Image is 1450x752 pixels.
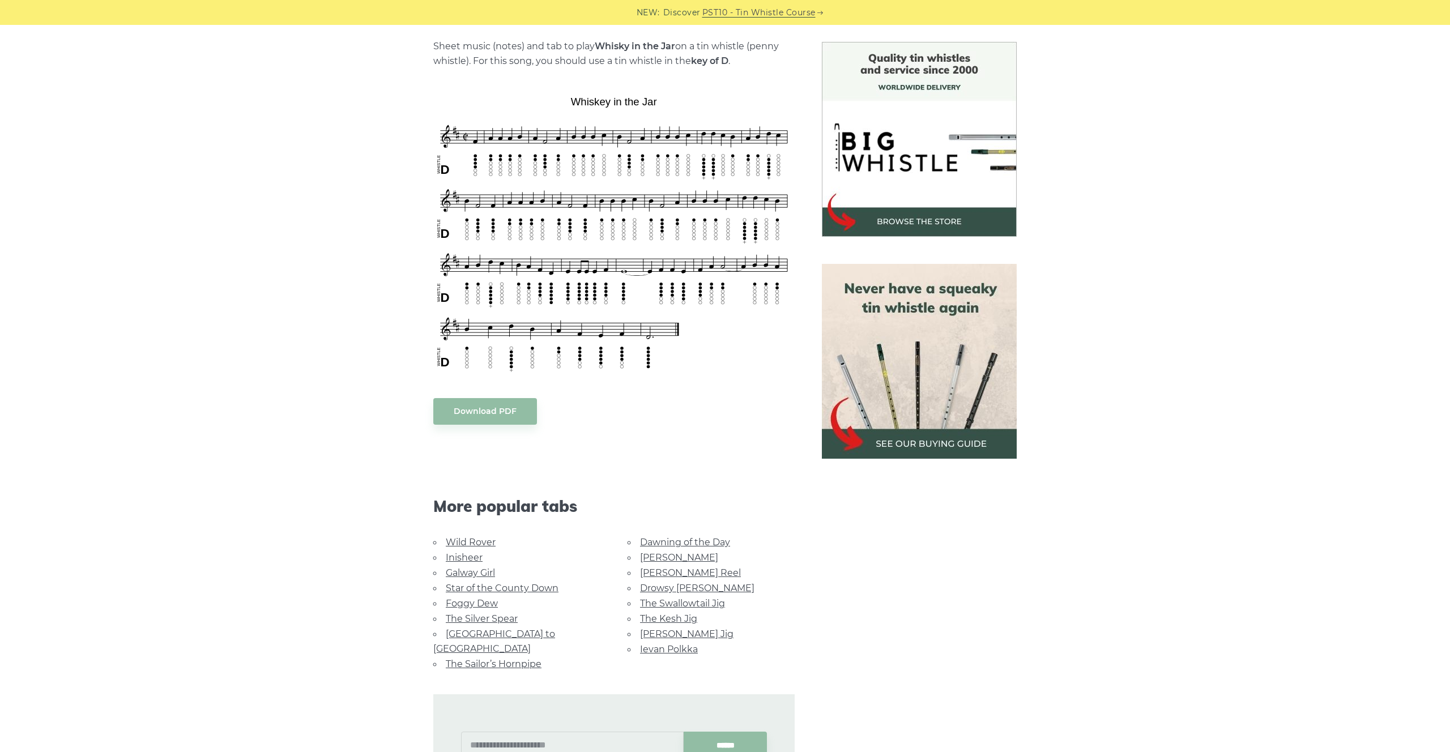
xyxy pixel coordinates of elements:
[640,629,733,639] a: [PERSON_NAME] Jig
[640,567,741,578] a: [PERSON_NAME] Reel
[640,583,754,593] a: Drowsy [PERSON_NAME]
[663,6,701,19] span: Discover
[640,598,725,609] a: The Swallowtail Jig
[446,659,541,669] a: The Sailor’s Hornpipe
[640,537,730,548] a: Dawning of the Day
[595,41,675,52] strong: Whisky in the Jar
[433,398,537,425] a: Download PDF
[640,644,698,655] a: Ievan Polkka
[446,567,495,578] a: Galway Girl
[637,6,660,19] span: NEW:
[640,613,697,624] a: The Kesh Jig
[640,552,718,563] a: [PERSON_NAME]
[433,497,795,516] span: More popular tabs
[433,629,555,654] a: [GEOGRAPHIC_DATA] to [GEOGRAPHIC_DATA]
[446,583,558,593] a: Star of the County Down
[446,613,518,624] a: The Silver Spear
[433,92,795,375] img: Whiskey in the Jar Tin Whistle Tab & Sheet Music
[702,6,816,19] a: PST10 - Tin Whistle Course
[822,264,1017,459] img: tin whistle buying guide
[691,55,728,66] strong: key of D
[446,537,496,548] a: Wild Rover
[446,552,483,563] a: Inisheer
[446,598,498,609] a: Foggy Dew
[822,42,1017,237] img: BigWhistle Tin Whistle Store
[433,39,795,69] p: Sheet music (notes) and tab to play on a tin whistle (penny whistle). For this song, you should u...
